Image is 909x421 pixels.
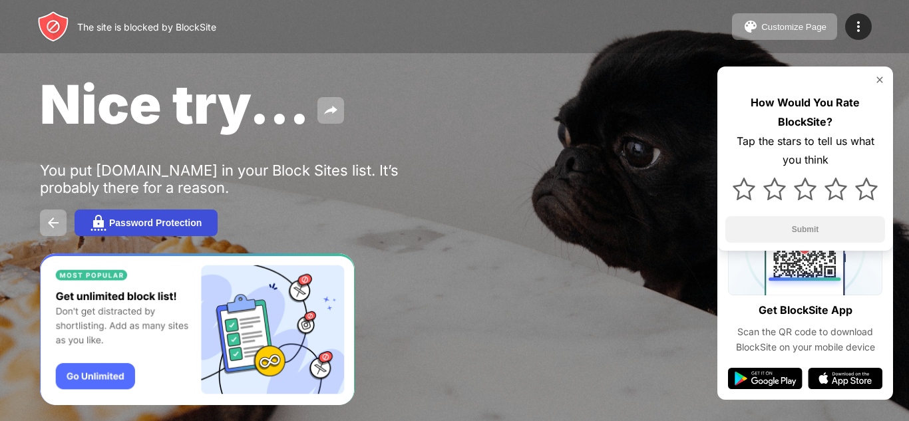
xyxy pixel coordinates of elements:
[75,210,218,236] button: Password Protection
[794,178,817,200] img: star.svg
[725,132,885,170] div: Tap the stars to tell us what you think
[743,19,759,35] img: pallet.svg
[728,368,803,389] img: google-play.svg
[732,13,837,40] button: Customize Page
[323,102,339,118] img: share.svg
[725,216,885,243] button: Submit
[850,19,866,35] img: menu-icon.svg
[855,178,878,200] img: star.svg
[874,74,885,85] img: rate-us-close.svg
[40,72,309,136] span: Nice try...
[761,22,826,32] div: Customize Page
[763,178,786,200] img: star.svg
[759,301,852,320] div: Get BlockSite App
[728,325,882,354] div: Scan the QR code to download BlockSite on your mobile device
[109,217,202,228] div: Password Protection
[808,368,882,389] img: app-store.svg
[77,21,216,33] div: The site is blocked by BlockSite
[91,215,106,231] img: password.svg
[725,93,885,132] div: How Would You Rate BlockSite?
[37,11,69,43] img: header-logo.svg
[40,253,355,406] iframe: Banner
[733,178,755,200] img: star.svg
[45,215,61,231] img: back.svg
[40,162,451,196] div: You put [DOMAIN_NAME] in your Block Sites list. It’s probably there for a reason.
[824,178,847,200] img: star.svg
